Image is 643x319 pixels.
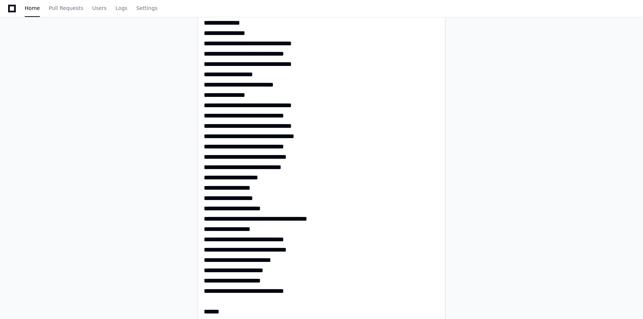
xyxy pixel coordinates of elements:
span: Logs [116,6,127,10]
span: Home [25,6,40,10]
span: Pull Requests [49,6,83,10]
span: Users [92,6,107,10]
span: Settings [136,6,157,10]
